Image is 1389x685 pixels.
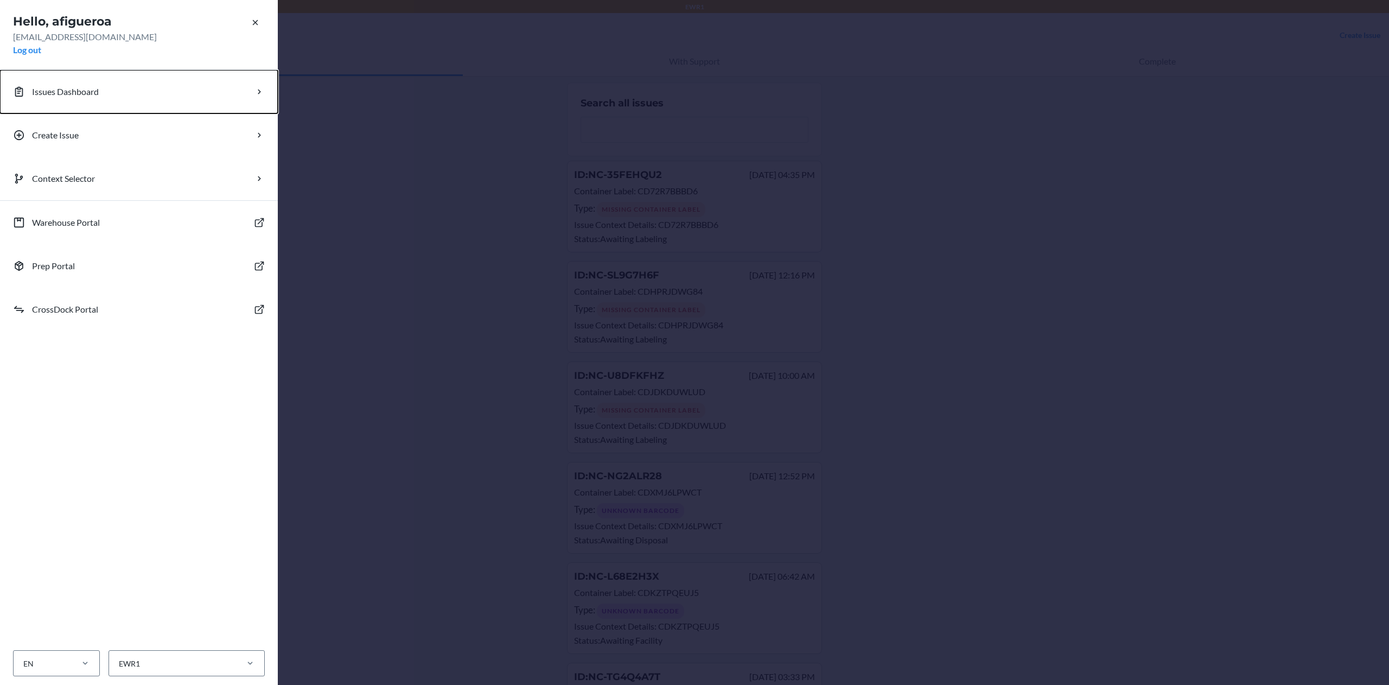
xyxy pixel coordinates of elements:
[13,43,41,56] button: Log out
[32,216,100,229] p: Warehouse Portal
[32,129,79,142] p: Create Issue
[32,259,75,272] p: Prep Portal
[23,658,34,669] div: EN
[119,658,140,669] div: EWR1
[13,13,265,30] h2: Hello, afigueroa
[22,658,23,669] input: EN
[13,30,265,43] p: [EMAIL_ADDRESS][DOMAIN_NAME]
[32,303,98,316] p: CrossDock Portal
[32,172,95,185] p: Context Selector
[118,658,119,669] input: EWR1
[32,85,99,98] p: Issues Dashboard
